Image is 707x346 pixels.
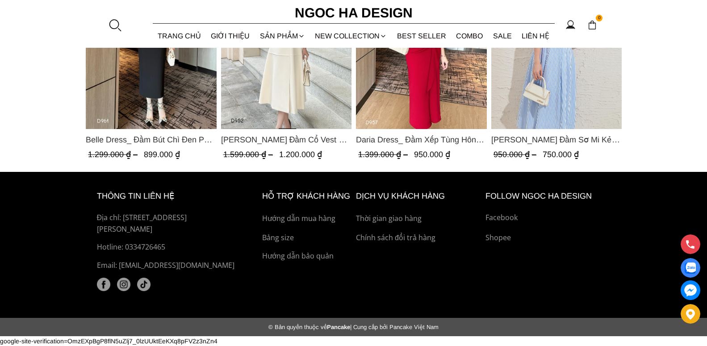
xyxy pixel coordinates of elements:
[356,133,487,146] a: Link to Daria Dress_ Đầm Xếp Tùng Hông Gắn Tag Cài Kim Loại Màu Đỏ Cao Cấp D957
[262,232,351,244] a: Bảng size
[255,24,310,48] div: SẢN PHẨM
[587,20,597,30] img: img-CART-ICON-ksit0nf1
[491,133,622,146] a: Link to Valerie Dress_ Đầm Sơ Mi Kẻ Sọc Xanh D1001
[356,190,481,203] h6: Dịch vụ khách hàng
[542,150,578,159] span: 750.000 ₫
[356,133,487,146] span: Daria Dress_ Đầm Xếp Tùng Hông Gắn Tag Cài [PERSON_NAME] Màu Đỏ Cao Cấp D957
[350,324,439,330] span: | Cung cấp bởi Pancake Việt Nam
[221,133,351,146] span: [PERSON_NAME] Đầm Cổ Vest Cài Hoa Tùng May Gân Nổi Kèm Đai Màu Bee D952
[685,263,696,274] img: Display image
[493,150,538,159] span: 950.000 ₫
[485,190,611,203] h6: Follow ngoc ha Design
[596,15,603,22] span: 0
[117,278,130,291] img: instagram
[485,212,611,224] a: Facebook
[262,213,351,225] a: Hướng dẫn mua hàng
[97,190,242,203] h6: thông tin liên hệ
[97,212,242,235] p: Địa chỉ: [STREET_ADDRESS][PERSON_NAME]
[491,133,622,146] span: [PERSON_NAME] Đầm Sơ Mi Kẻ Sọc Xanh D1001
[262,250,351,262] a: Hướng dẫn bảo quản
[221,133,351,146] a: Link to Louisa Dress_ Đầm Cổ Vest Cài Hoa Tùng May Gân Nổi Kèm Đai Màu Bee D952
[262,190,351,203] h6: hỗ trợ khách hàng
[137,278,151,291] a: tiktok
[287,2,421,24] a: Ngoc Ha Design
[144,150,180,159] span: 899.000 ₫
[88,324,619,330] div: Pancake
[681,280,700,300] a: messenger
[358,150,410,159] span: 1.399.000 ₫
[279,150,322,159] span: 1.200.000 ₫
[86,133,217,146] a: Link to Belle Dress_ Đầm Bút Chì Đen Phối Choàng Vai May Ly Màu Trắng Kèm Hoa D961
[451,24,488,48] a: Combo
[206,24,255,48] a: GIỚI THIỆU
[414,150,450,159] span: 950.000 ₫
[88,150,140,159] span: 1.299.000 ₫
[485,232,611,244] a: Shopee
[153,24,206,48] a: TRANG CHỦ
[356,232,481,244] a: Chính sách đổi trả hàng
[356,213,481,225] a: Thời gian giao hàng
[97,260,242,271] p: Email: [EMAIL_ADDRESS][DOMAIN_NAME]
[97,278,110,291] a: facebook (1)
[86,133,217,146] span: Belle Dress_ Đầm Bút Chì Đen Phối Choàng Vai May Ly Màu Trắng Kèm Hoa D961
[268,324,327,330] span: © Bản quyền thuộc về
[223,150,275,159] span: 1.599.000 ₫
[97,242,242,253] a: Hotline: 0334726465
[488,24,517,48] a: SALE
[310,24,392,48] a: NEW COLLECTION
[392,24,452,48] a: BEST SELLER
[517,24,555,48] a: LIÊN HỆ
[681,258,700,278] a: Display image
